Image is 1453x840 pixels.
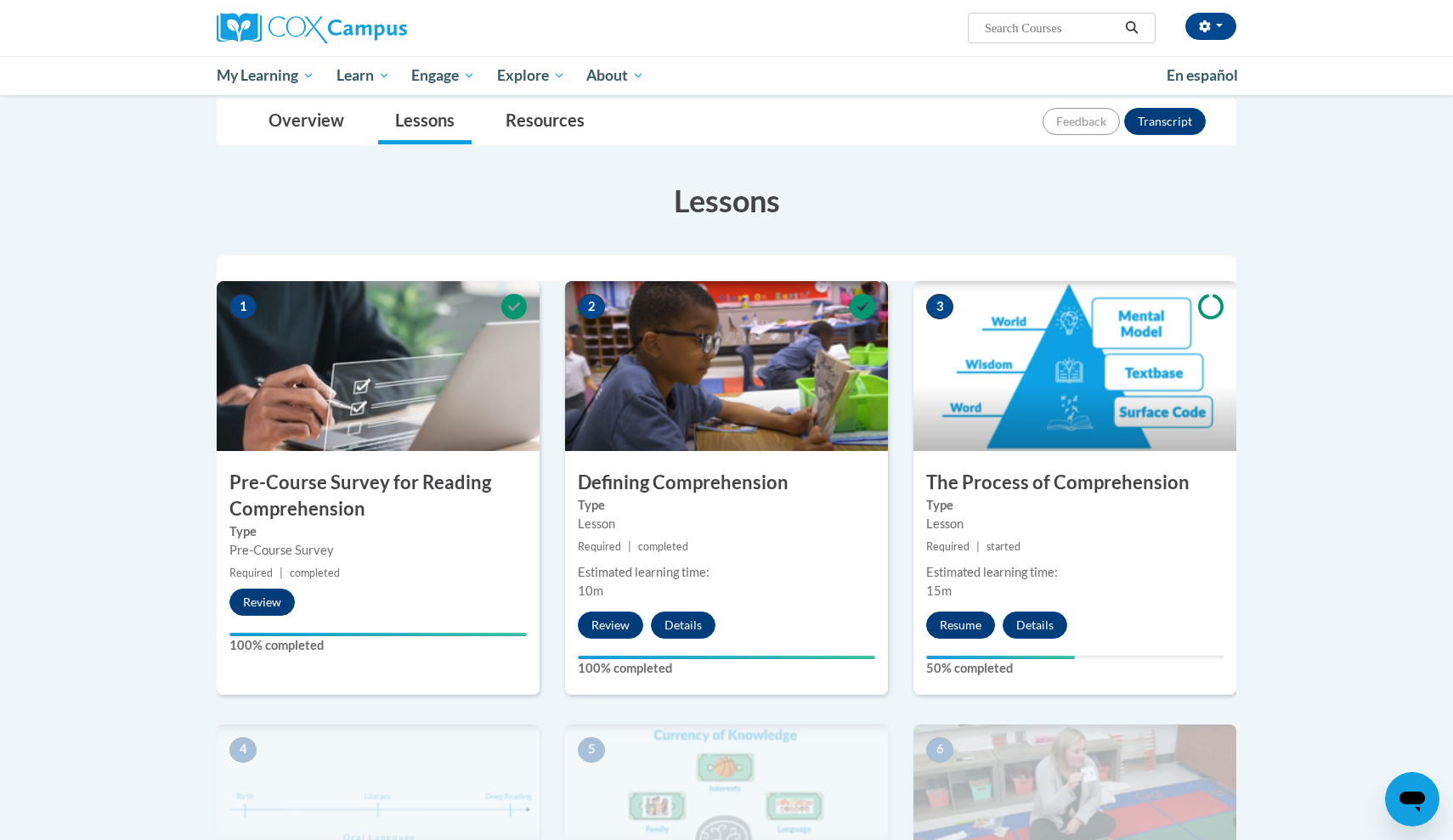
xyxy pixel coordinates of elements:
span: Required [229,567,273,579]
div: Your progress [578,656,875,659]
button: Details [1003,612,1067,639]
label: Type [926,496,1224,515]
a: Resources [489,99,602,144]
span: Explore [497,65,565,86]
div: Lesson [578,515,875,533]
label: Type [229,522,527,541]
label: 100% completed [229,636,527,655]
a: My Learning [206,56,325,95]
img: Cox Campus [217,13,407,43]
button: Review [229,589,295,616]
span: 6 [926,737,953,763]
a: Lessons [378,99,472,144]
span: 1 [229,294,257,319]
div: Lesson [926,515,1224,533]
button: Review [578,612,643,639]
h3: Lessons [217,179,1236,222]
label: Type [578,496,875,515]
span: | [976,540,980,553]
label: 50% completed [926,659,1224,678]
div: Your progress [229,633,527,636]
a: Cox Campus [217,13,540,43]
span: Required [578,540,621,553]
h3: The Process of Comprehension [913,470,1236,496]
button: Account Settings [1185,13,1236,40]
span: completed [290,567,340,579]
span: 2 [578,294,605,319]
div: Your progress [926,656,1075,659]
label: 100% completed [578,659,875,678]
a: About [576,56,656,95]
div: Pre-Course Survey [229,541,527,560]
img: Course Image [565,281,888,451]
span: 4 [229,737,257,763]
span: About [586,65,644,86]
span: My Learning [217,65,314,86]
span: 3 [926,294,953,319]
a: Learn [325,56,401,95]
a: Overview [252,99,361,144]
div: Main menu [191,56,1262,95]
span: Learn [336,65,390,86]
span: | [628,540,631,553]
h3: Defining Comprehension [565,470,888,496]
h3: Pre-Course Survey for Reading Comprehension [217,470,540,522]
img: Course Image [913,281,1236,451]
button: Resume [926,612,995,639]
span: Engage [411,65,475,86]
span: | [280,567,283,579]
button: Search [1119,18,1145,38]
button: Transcript [1124,108,1206,135]
a: Engage [400,56,486,95]
span: 5 [578,737,605,763]
div: Estimated learning time: [578,563,875,582]
span: 15m [926,583,952,598]
iframe: Button to launch messaging window [1385,772,1439,826]
a: En español [1156,58,1249,93]
button: Feedback [1043,108,1120,135]
button: Details [651,612,715,639]
span: started [987,540,1020,553]
span: Required [926,540,970,553]
a: Explore [486,56,576,95]
div: Estimated learning time: [926,563,1224,582]
input: Search Courses [983,18,1119,38]
img: Course Image [217,281,540,451]
span: 10m [578,583,603,598]
span: En español [1167,66,1238,84]
span: completed [638,540,688,553]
